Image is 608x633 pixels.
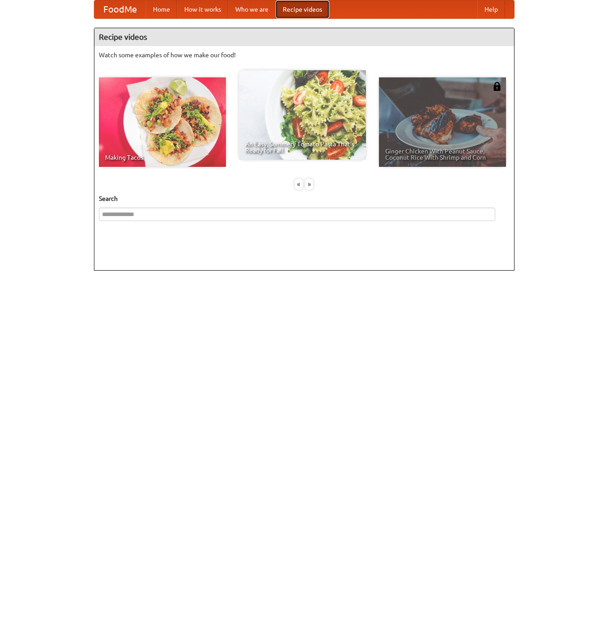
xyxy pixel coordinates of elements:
div: « [295,178,303,190]
span: Making Tacos [105,154,220,161]
a: FoodMe [94,0,146,18]
a: Help [477,0,505,18]
a: Recipe videos [276,0,329,18]
p: Watch some examples of how we make our food! [99,51,510,59]
h4: Recipe videos [94,28,514,46]
a: Home [146,0,177,18]
span: An Easy, Summery Tomato Pasta That's Ready for Fall [245,141,360,153]
h5: Search [99,194,510,203]
a: Who we are [228,0,276,18]
a: An Easy, Summery Tomato Pasta That's Ready for Fall [239,70,366,160]
a: How it works [177,0,228,18]
div: » [305,178,313,190]
a: Making Tacos [99,77,226,167]
img: 483408.png [493,82,502,91]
